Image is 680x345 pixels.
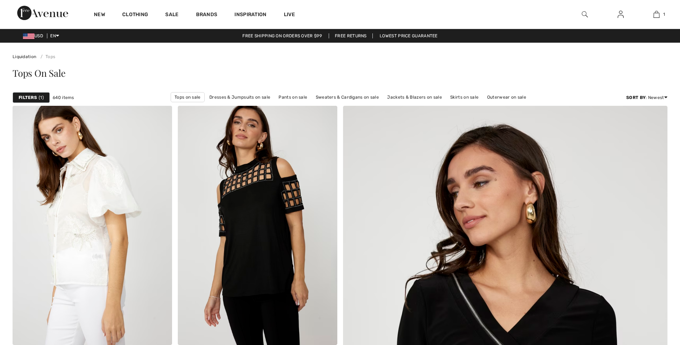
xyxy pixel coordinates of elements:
[237,33,328,38] a: Free shipping on orders over $99
[329,33,373,38] a: Free Returns
[38,54,56,59] a: Tops
[612,10,629,19] a: Sign In
[284,11,295,18] a: Live
[158,331,165,337] img: plus_v2.svg
[53,94,74,101] span: 640 items
[19,94,37,101] strong: Filters
[50,33,59,38] span: EN
[323,114,330,119] img: heart_black_full.svg
[17,6,68,20] img: 1ère Avenue
[206,93,274,102] a: Dresses & Jumpsuits on sale
[94,11,105,19] a: New
[122,11,148,19] a: Clothing
[618,10,624,19] img: My Info
[384,93,446,102] a: Jackets & Blazers on sale
[23,33,34,39] img: US Dollar
[196,11,218,19] a: Brands
[626,95,646,100] strong: Sort By
[158,114,165,119] img: heart_black_full.svg
[653,10,660,19] img: My Bag
[39,94,44,101] span: 1
[312,93,382,102] a: Sweaters & Cardigans on sale
[178,106,337,345] img: Chic Cold Shoulder Pullover Style 256711U. Black
[447,93,482,102] a: Skirts on sale
[484,93,530,102] a: Outerwear on sale
[234,11,266,19] span: Inspiration
[653,114,660,119] img: heart_black_full.svg
[13,67,65,79] span: Tops On Sale
[639,10,674,19] a: 1
[23,33,46,38] span: USD
[663,11,665,18] span: 1
[165,11,179,19] a: Sale
[171,92,205,102] a: Tops on sale
[13,106,172,345] img: Floral Puff Sleeve Blouse Style 258722U. Off White
[626,94,667,101] div: : Newest
[323,331,330,337] img: plus_v2.svg
[275,93,311,102] a: Pants on sale
[582,10,588,19] img: search the website
[13,54,36,59] a: Liquidation
[374,33,443,38] a: Lowest Price Guarantee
